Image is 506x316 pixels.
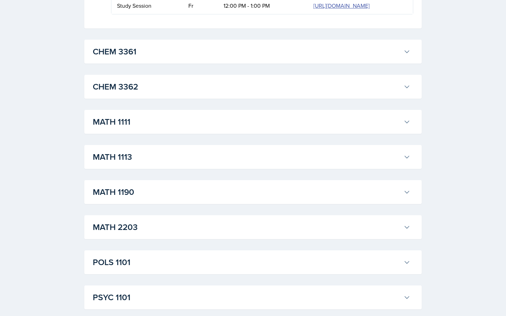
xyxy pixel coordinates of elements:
[93,80,401,93] h3: CHEM 3362
[93,256,401,269] h3: POLS 1101
[91,149,412,165] button: MATH 1113
[91,219,412,235] button: MATH 2203
[91,255,412,270] button: POLS 1101
[117,1,177,10] div: Study Session
[93,291,401,304] h3: PSYC 1101
[91,290,412,305] button: PSYC 1101
[93,221,401,233] h3: MATH 2203
[91,44,412,59] button: CHEM 3361
[93,45,401,58] h3: CHEM 3361
[93,186,401,198] h3: MATH 1190
[93,116,401,128] h3: MATH 1111
[91,114,412,130] button: MATH 1111
[93,151,401,163] h3: MATH 1113
[313,2,370,9] a: [URL][DOMAIN_NAME]
[91,184,412,200] button: MATH 1190
[91,79,412,94] button: CHEM 3362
